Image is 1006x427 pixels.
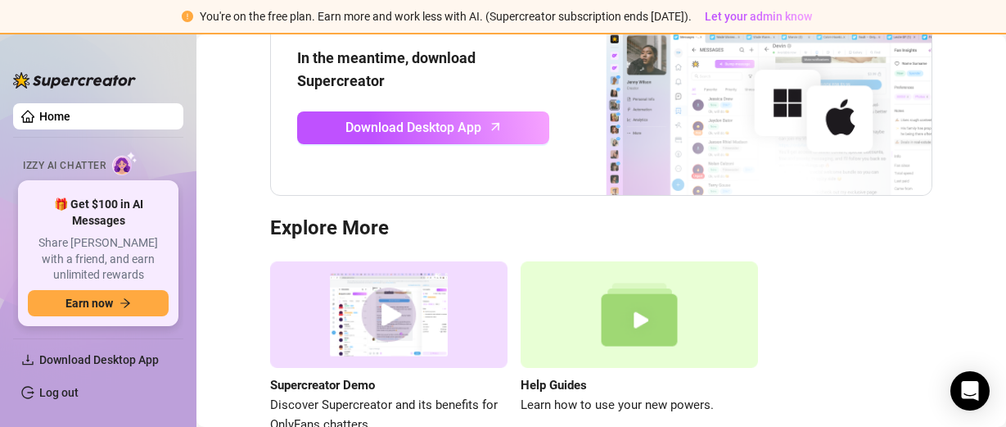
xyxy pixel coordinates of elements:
[28,197,169,229] span: 🎁 Get $100 in AI Messages
[270,261,508,369] img: supercreator demo
[297,49,476,89] strong: In the meantime, download Supercreator
[698,7,819,26] button: Let your admin know
[112,152,138,175] img: AI Chatter
[39,110,70,123] a: Home
[705,10,812,23] span: Let your admin know
[270,216,932,242] h3: Explore More
[200,10,692,23] span: You're on the free plan. Earn more and work less with AI. (Supercreator subscription ends [DATE]).
[120,298,131,309] span: arrow-right
[65,297,113,310] span: Earn now
[486,117,505,136] span: arrow-up
[39,353,159,366] span: Download Desktop App
[270,378,375,393] strong: Supercreator Demo
[297,111,549,144] a: Download Desktop Apparrow-up
[23,158,106,174] span: Izzy AI Chatter
[345,117,481,138] span: Download Desktop App
[521,261,758,369] img: help guides
[521,378,587,393] strong: Help Guides
[182,11,193,22] span: exclamation-circle
[521,396,758,416] span: Learn how to use your new powers.
[21,353,34,366] span: download
[28,235,169,284] span: Share [PERSON_NAME] with a friend, and earn unlimited rewards
[39,386,79,399] a: Log out
[28,290,169,316] button: Earn nowarrow-right
[950,371,990,411] div: Open Intercom Messenger
[13,72,136,89] img: logo-BBDzfeDw.svg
